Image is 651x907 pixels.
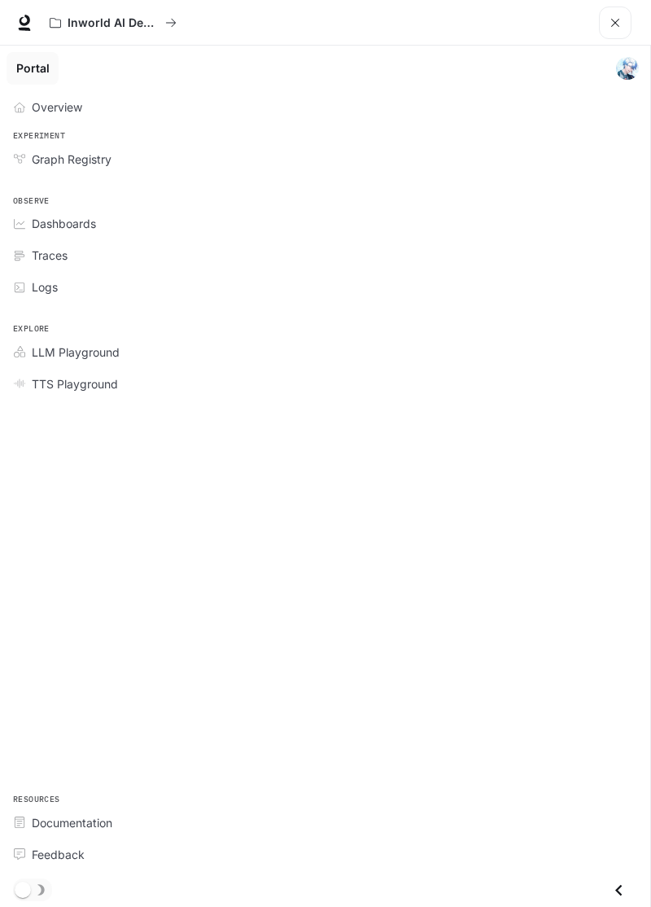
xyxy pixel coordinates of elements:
[7,241,644,269] a: Traces
[7,273,644,301] a: Logs
[32,151,111,168] span: Graph Registry
[32,375,118,392] span: TTS Playground
[42,7,184,39] button: All workspaces
[32,215,96,232] span: Dashboards
[601,874,637,907] button: Close drawer
[32,278,58,296] span: Logs
[7,93,644,121] a: Overview
[7,840,644,869] a: Feedback
[611,52,644,85] button: User avatar
[32,846,85,863] span: Feedback
[7,209,644,238] a: Dashboards
[32,814,112,831] span: Documentation
[32,247,68,264] span: Traces
[7,338,644,366] a: LLM Playground
[32,344,120,361] span: LLM Playground
[15,880,31,898] span: Dark mode toggle
[599,7,631,39] button: open drawer
[7,52,59,85] a: Portal
[68,16,159,30] p: Inworld AI Demos
[7,370,644,398] a: TTS Playground
[7,145,644,173] a: Graph Registry
[32,99,82,116] span: Overview
[7,808,644,837] a: Documentation
[616,57,639,80] img: User avatar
